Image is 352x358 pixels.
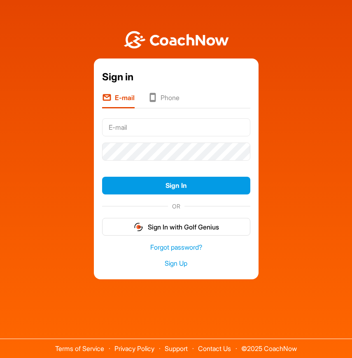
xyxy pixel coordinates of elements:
div: Sign in [102,70,250,84]
img: BwLJSsUCoWCh5upNqxVrqldRgqLPVwmV24tXu5FoVAoFEpwwqQ3VIfuoInZCoVCoTD4vwADAC3ZFMkVEQFDAAAAAElFTkSuQmCC [123,31,230,49]
a: Contact Us [198,344,231,353]
button: Sign In with Golf Genius [102,218,250,236]
input: E-mail [102,118,250,136]
a: Sign Up [102,259,250,268]
img: gg_logo [133,222,144,232]
li: Phone [148,93,179,108]
a: Privacy Policy [114,344,154,353]
span: OR [168,202,184,211]
a: Support [165,344,188,353]
a: Forgot password? [102,243,250,252]
li: E-mail [102,93,135,108]
a: Terms of Service [55,344,104,353]
button: Sign In [102,177,250,194]
span: © 2025 CoachNow [237,339,301,352]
